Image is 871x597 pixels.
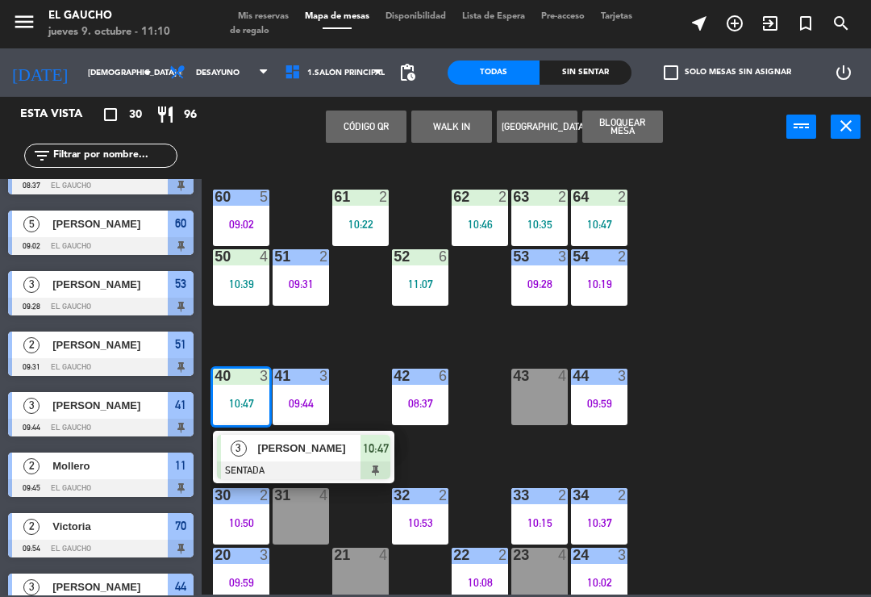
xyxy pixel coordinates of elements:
div: 4 [558,548,568,562]
div: 3 [319,369,329,383]
div: 10:47 [213,398,269,409]
div: 23 [513,548,514,562]
span: 2 [23,458,40,474]
div: 09:28 [511,278,568,290]
div: 10:39 [213,278,269,290]
button: power_input [786,115,816,139]
div: Todas [448,61,540,85]
div: 4 [319,488,329,503]
span: Victoria [52,518,168,535]
span: Desayuno [196,69,240,77]
span: [PERSON_NAME] [52,215,168,232]
div: 09:31 [273,278,329,290]
div: 10:02 [571,577,627,588]
span: Mollero [52,457,168,474]
div: Sin sentar [540,61,631,85]
span: Reserva especial [788,10,823,37]
i: arrow_drop_down [138,63,157,82]
span: pending_actions [398,63,417,82]
span: [PERSON_NAME] [52,276,168,293]
div: 09:59 [213,577,269,588]
div: 10:19 [571,278,627,290]
span: 11 [175,456,186,475]
span: [PERSON_NAME] [52,336,168,353]
div: El Gaucho [48,8,170,24]
div: 3 [260,548,269,562]
i: restaurant [156,105,175,124]
span: 41 [175,395,186,415]
span: 70 [175,516,186,536]
div: 10:35 [511,219,568,230]
div: 3 [260,369,269,383]
div: 2 [498,190,508,204]
i: close [836,116,856,136]
div: 4 [558,369,568,383]
i: search [831,14,851,33]
div: 11:07 [392,278,448,290]
div: 10:53 [392,517,448,528]
div: 21 [334,548,335,562]
div: 63 [513,190,514,204]
span: 3 [23,398,40,414]
div: 2 [558,190,568,204]
span: 10:47 [363,439,389,458]
div: 2 [618,190,627,204]
div: 22 [453,548,454,562]
span: 3 [23,579,40,595]
div: 3 [618,548,627,562]
div: 10:50 [213,517,269,528]
div: 10:15 [511,517,568,528]
div: 10:22 [332,219,389,230]
i: add_circle_outline [725,14,744,33]
div: 10:37 [571,517,627,528]
div: 3 [558,249,568,264]
div: 09:44 [273,398,329,409]
div: 6 [439,369,448,383]
div: 2 [498,548,508,562]
i: menu [12,10,36,34]
div: 2 [439,488,448,503]
div: 43 [513,369,514,383]
input: Filtrar por nombre... [52,147,177,165]
i: power_settings_new [834,63,853,82]
div: 31 [274,488,275,503]
span: WALK IN [752,10,788,37]
div: 09:59 [571,398,627,409]
div: 5 [260,190,269,204]
span: [PERSON_NAME] [52,397,168,414]
div: 4 [260,249,269,264]
i: exit_to_app [761,14,780,33]
i: filter_list [32,146,52,165]
span: 30 [129,106,142,124]
span: 2 [23,519,40,535]
span: 51 [175,335,186,354]
i: near_me [690,14,709,33]
div: Esta vista [8,105,116,124]
div: 51 [274,249,275,264]
span: 2 [23,337,40,353]
span: Pre-acceso [533,12,593,21]
div: 62 [453,190,454,204]
div: 2 [558,488,568,503]
span: 5 [23,216,40,232]
span: Mis reservas [230,12,297,21]
span: BUSCAR [823,10,859,37]
span: check_box_outline_blank [664,65,678,80]
label: Solo mesas sin asignar [664,65,791,80]
span: 1.Salón Principal [307,69,385,77]
div: 10:47 [571,219,627,230]
button: Código qr [326,111,406,143]
span: Lista de Espera [454,12,533,21]
span: 53 [175,274,186,294]
i: power_input [792,116,811,136]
